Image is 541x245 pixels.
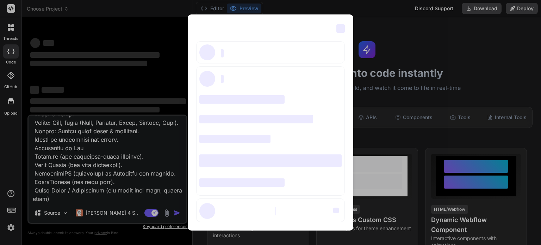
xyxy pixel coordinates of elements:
span: ‌ [336,24,345,33]
span: ‌ [199,115,313,123]
span: ‌ [199,154,341,167]
span: ‌ [199,178,285,187]
span: ‌ [333,208,339,213]
span: ‌ [221,49,224,57]
span: ‌ [199,71,215,87]
span: ‌ [199,203,215,219]
span: ‌ [199,44,215,60]
span: ‌ [221,75,224,83]
span: ‌ [199,135,270,143]
span: ‌ [199,95,285,104]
